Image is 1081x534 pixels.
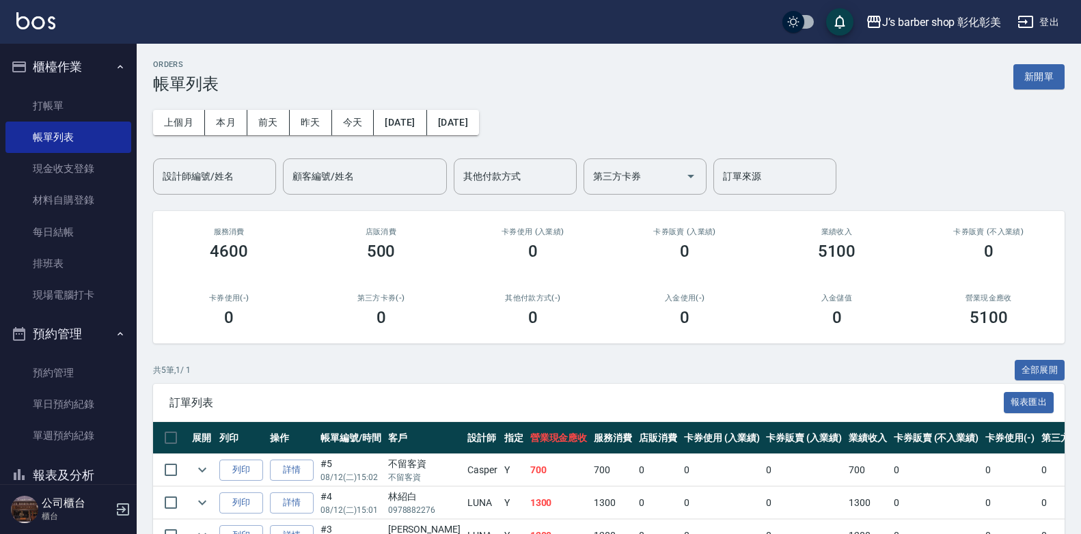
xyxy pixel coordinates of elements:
[635,487,681,519] td: 0
[377,308,386,327] h3: 0
[270,492,314,514] a: 詳情
[777,227,896,236] h2: 業績收入
[290,110,332,135] button: 昨天
[5,184,131,216] a: 材料自購登錄
[890,422,982,454] th: 卡券販賣 (不入業績)
[320,504,381,516] p: 08/12 (二) 15:01
[528,242,538,261] h3: 0
[845,487,890,519] td: 1300
[777,294,896,303] h2: 入金儲值
[982,422,1038,454] th: 卡券使用(-)
[153,74,219,94] h3: 帳單列表
[153,60,219,69] h2: ORDERS
[501,422,527,454] th: 指定
[527,487,591,519] td: 1300
[464,454,501,486] td: Casper
[527,454,591,486] td: 700
[169,396,1004,410] span: 訂單列表
[16,12,55,29] img: Logo
[590,422,635,454] th: 服務消費
[635,422,681,454] th: 店販消費
[210,242,248,261] h3: 4600
[5,122,131,153] a: 帳單列表
[192,492,213,513] button: expand row
[474,294,592,303] h2: 其他付款方式(-)
[501,487,527,519] td: Y
[385,422,464,454] th: 客戶
[169,227,288,236] h3: 服務消費
[321,294,440,303] h2: 第三方卡券(-)
[890,487,982,519] td: 0
[680,308,689,327] h3: 0
[1004,395,1054,408] a: 報表匯出
[501,454,527,486] td: Y
[845,454,890,486] td: 700
[270,460,314,481] a: 詳情
[680,242,689,261] h3: 0
[247,110,290,135] button: 前天
[763,487,845,519] td: 0
[590,454,635,486] td: 700
[321,227,440,236] h2: 店販消費
[982,454,1038,486] td: 0
[681,454,763,486] td: 0
[984,242,994,261] h3: 0
[219,492,263,514] button: 列印
[5,420,131,451] a: 單週預約紀錄
[320,471,381,483] p: 08/12 (二) 15:02
[42,496,111,510] h5: 公司櫃台
[42,510,111,522] p: 櫃台
[832,308,842,327] h3: 0
[1013,64,1065,89] button: 新開單
[153,364,191,376] p: 共 5 筆, 1 / 1
[970,308,1008,327] h3: 5100
[763,422,845,454] th: 卡券販賣 (入業績)
[427,110,479,135] button: [DATE]
[635,454,681,486] td: 0
[388,471,461,483] p: 不留客資
[826,8,853,36] button: save
[367,242,396,261] h3: 500
[681,487,763,519] td: 0
[464,422,501,454] th: 設計師
[5,248,131,279] a: 排班表
[625,227,744,236] h2: 卡券販賣 (入業績)
[528,308,538,327] h3: 0
[474,227,592,236] h2: 卡券使用 (入業績)
[818,242,856,261] h3: 5100
[192,460,213,480] button: expand row
[681,422,763,454] th: 卡券使用 (入業績)
[224,308,234,327] h3: 0
[5,389,131,420] a: 單日預約紀錄
[153,110,205,135] button: 上個月
[929,294,1048,303] h2: 營業現金應收
[680,165,702,187] button: Open
[763,454,845,486] td: 0
[219,460,263,481] button: 列印
[5,49,131,85] button: 櫃檯作業
[590,487,635,519] td: 1300
[388,457,461,471] div: 不留客資
[882,14,1001,31] div: J’s barber shop 彰化彰美
[388,504,461,516] p: 0978882276
[216,422,266,454] th: 列印
[189,422,216,454] th: 展開
[5,279,131,311] a: 現場電腦打卡
[5,153,131,184] a: 現金收支登錄
[464,487,501,519] td: LUNA
[5,216,131,248] a: 每日結帳
[5,458,131,493] button: 報表及分析
[929,227,1048,236] h2: 卡券販賣 (不入業績)
[5,90,131,122] a: 打帳單
[169,294,288,303] h2: 卡券使用(-)
[1012,10,1065,35] button: 登出
[1015,360,1065,381] button: 全部展開
[317,454,385,486] td: #5
[1004,392,1054,413] button: 報表匯出
[332,110,374,135] button: 今天
[205,110,247,135] button: 本月
[625,294,744,303] h2: 入金使用(-)
[11,496,38,523] img: Person
[890,454,982,486] td: 0
[266,422,317,454] th: 操作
